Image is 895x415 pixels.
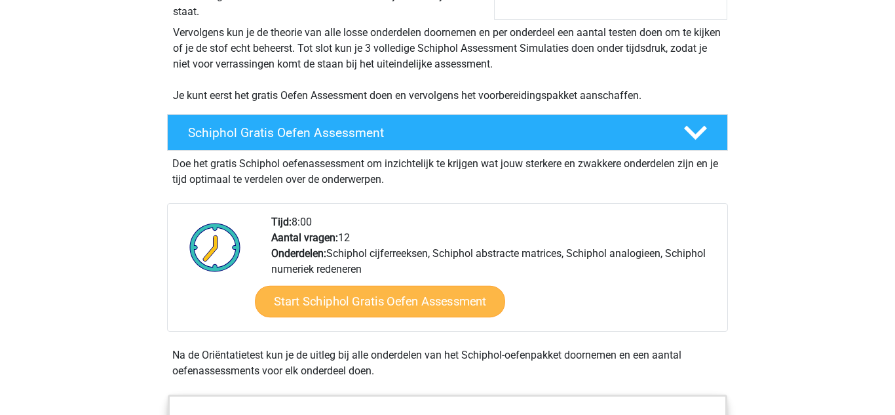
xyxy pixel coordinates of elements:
div: Vervolgens kun je de theorie van alle losse onderdelen doornemen en per onderdeel een aantal test... [168,25,727,104]
div: 8:00 12 Schiphol cijferreeksen, Schiphol abstracte matrices, Schiphol analogieen, Schiphol numeri... [261,214,727,331]
b: Aantal vragen: [271,231,338,244]
div: Na de Oriëntatietest kun je de uitleg bij alle onderdelen van het Schiphol-oefenpakket doornemen ... [167,347,728,379]
b: Tijd: [271,216,292,228]
img: Klok [182,214,248,280]
div: Doe het gratis Schiphol oefenassessment om inzichtelijk te krijgen wat jouw sterkere en zwakkere ... [167,151,728,188]
h4: Schiphol Gratis Oefen Assessment [188,125,662,140]
b: Onderdelen: [271,247,326,260]
a: Start Schiphol Gratis Oefen Assessment [255,286,505,317]
a: Schiphol Gratis Oefen Assessment [162,114,733,151]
